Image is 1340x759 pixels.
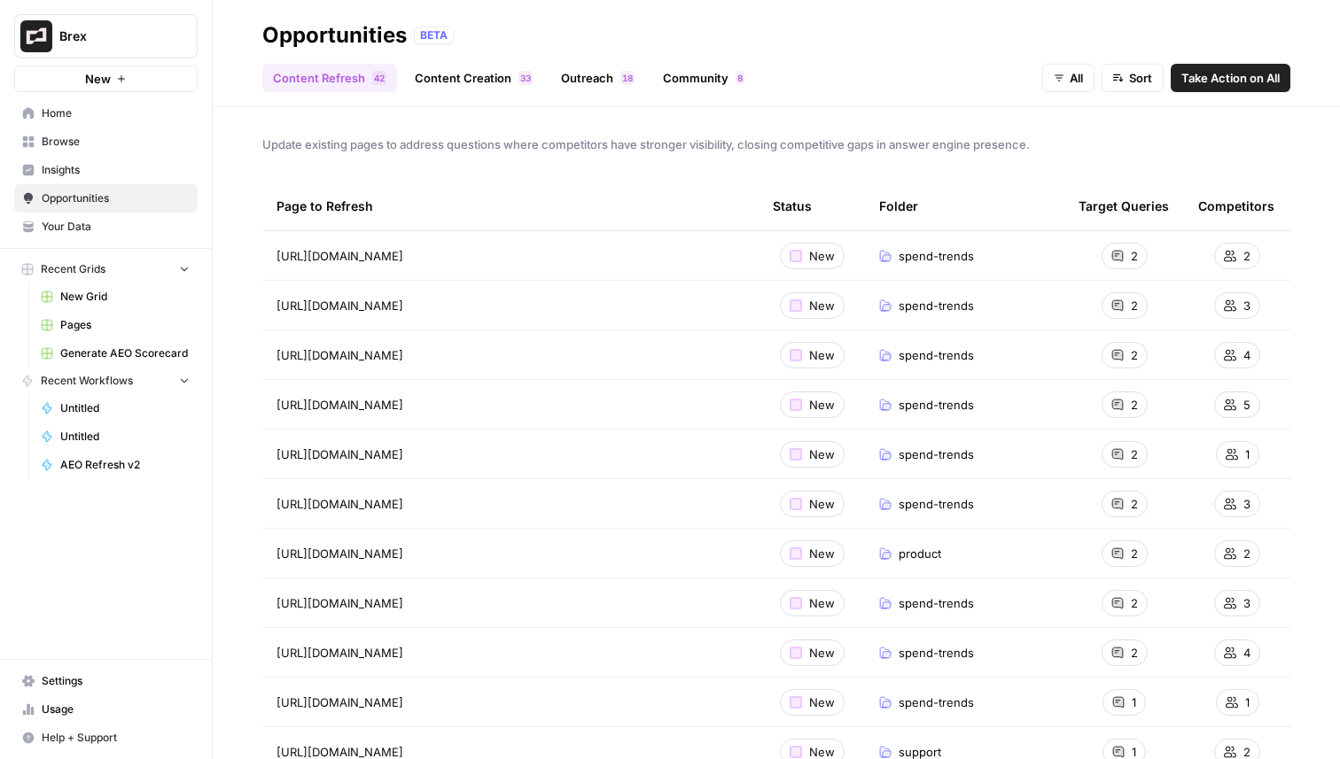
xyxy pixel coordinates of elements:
[1243,495,1250,513] span: 3
[1245,445,1250,463] span: 1
[277,396,403,414] span: [URL][DOMAIN_NAME]
[899,396,974,414] span: spend-trends
[526,71,531,85] span: 3
[622,71,627,85] span: 1
[14,213,198,241] a: Your Data
[414,27,454,44] div: BETA
[520,71,526,85] span: 3
[1132,693,1136,711] span: 1
[404,64,543,92] a: Content Creation33
[809,495,835,513] span: New
[899,693,974,711] span: spend-trends
[42,162,190,178] span: Insights
[14,14,198,58] button: Workspace: Brex
[277,445,403,463] span: [URL][DOMAIN_NAME]
[42,105,190,121] span: Home
[1131,247,1138,265] span: 2
[1079,182,1169,230] div: Target Queries
[809,545,835,562] span: New
[809,396,835,414] span: New
[372,71,386,85] div: 42
[1042,64,1095,92] button: All
[33,311,198,339] a: Pages
[14,156,198,184] a: Insights
[277,644,403,662] span: [URL][DOMAIN_NAME]
[518,71,533,85] div: 33
[14,99,198,128] a: Home
[899,346,974,364] span: spend-trends
[652,64,755,92] a: Community8
[42,190,190,206] span: Opportunities
[42,701,190,717] span: Usage
[620,71,635,85] div: 18
[60,400,190,416] span: Untitled
[262,64,397,92] a: Content Refresh42
[14,128,198,156] a: Browse
[1131,495,1138,513] span: 2
[1171,64,1290,92] button: Take Action on All
[14,184,198,213] a: Opportunities
[899,445,974,463] span: spend-trends
[1245,693,1250,711] span: 1
[60,317,190,333] span: Pages
[1129,69,1152,87] span: Sort
[85,70,111,88] span: New
[277,182,744,230] div: Page to Refresh
[809,247,835,265] span: New
[627,71,633,85] span: 8
[1243,644,1250,662] span: 4
[42,134,190,150] span: Browse
[1181,69,1280,87] span: Take Action on All
[1243,247,1250,265] span: 2
[1102,64,1164,92] button: Sort
[1243,297,1250,314] span: 3
[262,136,1290,153] span: Update existing pages to address questions where competitors have stronger visibility, closing co...
[1131,644,1138,662] span: 2
[1131,396,1138,414] span: 2
[60,457,190,473] span: AEO Refresh v2
[1131,594,1138,612] span: 2
[899,495,974,513] span: spend-trends
[899,545,941,562] span: product
[14,66,198,92] button: New
[737,71,743,85] span: 8
[33,283,198,311] a: New Grid
[899,594,974,612] span: spend-trends
[60,345,190,361] span: Generate AEO Scorecard
[14,695,198,724] a: Usage
[262,21,407,50] div: Opportunities
[277,545,403,562] span: [URL][DOMAIN_NAME]
[42,673,190,689] span: Settings
[14,368,198,394] button: Recent Workflows
[1243,594,1250,612] span: 3
[277,594,403,612] span: [URL][DOMAIN_NAME]
[374,71,379,85] span: 4
[809,693,835,711] span: New
[277,247,403,265] span: [URL][DOMAIN_NAME]
[20,20,52,52] img: Brex Logo
[59,27,167,45] span: Brex
[809,346,835,364] span: New
[736,71,744,85] div: 8
[899,297,974,314] span: spend-trends
[277,693,403,711] span: [URL][DOMAIN_NAME]
[33,451,198,479] a: AEO Refresh v2
[33,394,198,422] a: Untitled
[809,445,835,463] span: New
[809,594,835,612] span: New
[1070,69,1083,87] span: All
[1198,182,1274,230] div: Competitors
[899,644,974,662] span: spend-trends
[1243,545,1250,562] span: 2
[1131,445,1138,463] span: 2
[550,64,645,92] a: Outreach18
[42,219,190,235] span: Your Data
[809,644,835,662] span: New
[42,730,190,746] span: Help + Support
[277,297,403,314] span: [URL][DOMAIN_NAME]
[14,256,198,283] button: Recent Grids
[1243,396,1250,414] span: 5
[379,71,385,85] span: 2
[1243,346,1250,364] span: 4
[1131,297,1138,314] span: 2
